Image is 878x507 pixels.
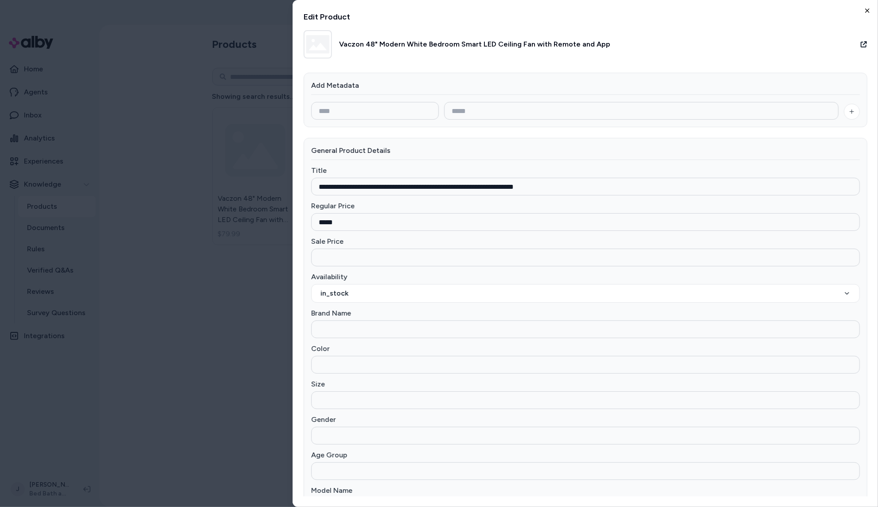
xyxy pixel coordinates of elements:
label: Gender [311,416,860,423]
label: Title [311,167,860,174]
label: Brand Name [311,310,860,317]
label: Availability [311,273,860,281]
label: Size [311,381,860,388]
button: in_stock [311,284,860,303]
label: Regular Price [311,203,860,210]
label: Age Group [311,452,860,459]
label: Model Name [311,487,860,494]
h1: Edit Product [304,11,867,23]
label: Sale Price [311,238,860,245]
h3: General Product Details [311,145,860,156]
h3: Add Metadata [311,80,860,91]
span: Vaczon 48" Modern White Bedroom Smart LED Ceiling Fan with Remote and App [339,39,610,50]
label: Color [311,345,860,352]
